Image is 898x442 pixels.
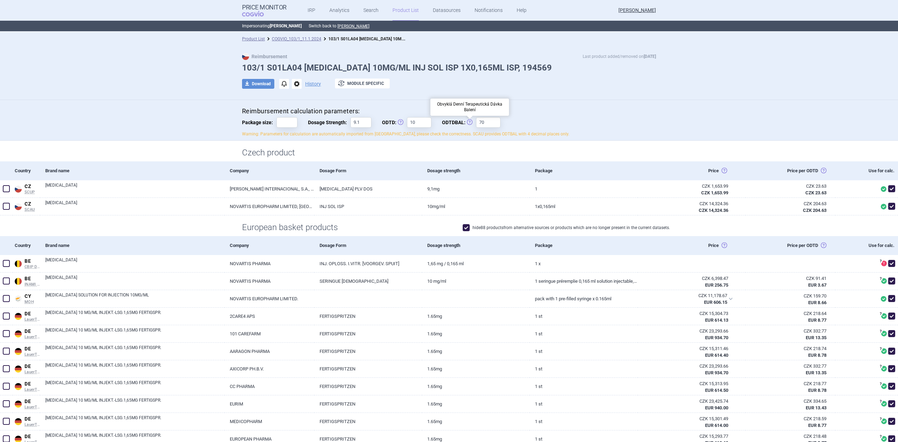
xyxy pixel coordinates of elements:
[45,292,224,304] a: [MEDICAL_DATA] SOLUTION FOR INJECTION 10MG/ML
[430,99,509,116] div: Obvyklá Denní Terapeutická Dávka Balení
[13,415,40,427] a: DEDELauerTaxe CGM
[751,381,826,387] div: CZK 218.77
[751,433,826,440] div: CZK 218.48
[25,346,40,352] span: DE
[308,117,350,128] span: Dosage Strength:
[808,353,826,358] strong: EUR 8.78
[422,308,530,325] a: 1.65mg
[15,313,22,320] img: Germany
[638,290,737,308] div: CZK 11,178.67EUR 606.15
[25,311,40,317] span: DE
[224,308,314,325] a: 2CARE4 APS
[15,418,22,425] img: Germany
[350,117,371,128] input: Dosage Strength:
[643,293,727,305] abbr: SP-CAU-010 Kypr
[878,364,883,369] span: ?
[40,236,224,255] div: Brand name
[745,360,835,379] a: CZK 332.77EUR 13.35
[337,24,369,29] button: [PERSON_NAME]
[25,258,40,264] span: BE
[25,207,40,212] span: SCAU
[242,54,287,59] strong: Reimbursement
[314,343,422,360] a: FERTIGSPRITZEN
[25,282,40,287] span: INAMI RPS
[15,383,22,390] img: Germany
[25,352,40,357] span: LauerTaxe CGM
[699,208,728,213] strong: CZK 14,324.36
[422,273,530,290] a: 10 mg/ml
[638,161,745,180] div: Price
[745,413,835,431] a: CZK 218.59EUR 8.77
[45,397,224,410] a: [MEDICAL_DATA] 10 MG/ML INJEKT.-LSG.1,65MG FERTIGSPR.
[13,397,40,409] a: DEDELauerTaxe CGM
[242,21,656,31] p: Impersonating Switch back to
[643,183,728,196] abbr: Ex-Factory ze zdroje
[305,81,321,86] button: History
[15,260,22,267] img: Belgium
[15,295,22,302] img: Cyprus
[45,362,224,375] a: [MEDICAL_DATA] 10 MG/ML INJEKT.-LSG.1,65MG FERTIGSPR.
[407,117,431,128] input: ODTD:
[13,200,40,212] a: CZCZSCAU
[45,415,224,427] a: [MEDICAL_DATA] 10 MG/ML INJEKT.-LSG.1,65MG FERTIGSPR.
[25,328,40,335] span: DE
[13,161,40,180] div: Country
[224,180,314,197] a: [PERSON_NAME] INTERNACIONAL, S.A., [GEOGRAPHIC_DATA]
[13,257,40,269] a: BEBECBIP DCI
[808,388,826,393] strong: EUR 8.78
[745,236,835,255] div: Price per ODTD
[13,344,40,357] a: DEDELauerTaxe CGM
[638,236,745,255] div: Price
[25,434,40,440] span: DE
[751,328,826,334] div: CZK 332.77
[643,416,728,428] abbr: SP-CAU-010 Německo
[643,433,728,440] div: CZK 15,293.77
[878,382,883,386] span: ?
[422,378,530,395] a: 1.65mg
[45,257,224,269] a: [MEDICAL_DATA]
[878,277,883,281] span: ?
[314,395,422,413] a: FERTIGSPRITZEN
[530,161,637,180] div: Package
[808,282,826,288] strong: EUR 3.67
[45,327,224,340] a: [MEDICAL_DATA] 10 MG/ML INJEKT.-LSG.1,65MG FERTIGSPR.
[643,398,728,411] abbr: SP-CAU-010 Německo
[835,236,898,255] div: Use for calc.
[224,161,314,180] div: Company
[242,53,249,60] img: CZ
[242,36,265,41] a: Product List
[530,290,637,307] a: PACK WITH 1 PRE-FILLED SYRINGE X 0.165ML
[25,405,40,410] span: LauerTaxe CGM
[242,35,265,42] li: Product List
[442,117,476,128] span: ODTDBAL:
[265,35,321,42] li: COGVIO_103/1_11.1.2024
[13,362,40,374] a: DEDELauerTaxe CGM
[45,309,224,322] a: [MEDICAL_DATA] 10 MG/ML INJEKT.-LSG.1,65MG FERTIGSPR.
[705,423,728,428] strong: EUR 614.00
[242,63,656,73] h1: 103/1 S01LA04 [MEDICAL_DATA] 10MG/ML INJ SOL ISP 1X0,165ML ISP, 194569
[25,276,40,282] span: BE
[224,325,314,342] a: 101 CAREFARM
[643,416,728,422] div: CZK 15,301.49
[808,317,826,323] strong: EUR 8.77
[224,255,314,272] a: NOVARTIS PHARMA
[25,300,40,304] span: MOH
[25,317,40,322] span: LauerTaxe CGM
[530,378,637,395] a: 1 St
[643,201,728,207] div: CZK 14,324.36
[314,413,422,430] a: FERTIGSPRITZEN
[704,300,727,305] strong: EUR 606.15
[476,117,501,128] input: ODTDBAL:Obvyklá Denní Terapeutická Dávka Balení
[45,274,224,287] a: [MEDICAL_DATA]
[643,310,728,323] abbr: SP-CAU-010 Německo
[314,378,422,395] a: FERTIGSPRITZEN
[745,180,835,199] a: CZK 23.63CZK 23.63
[422,255,530,272] a: 1,65 mg / 0,165 ml
[835,161,898,180] div: Use for calc.
[745,343,835,361] a: CZK 218.74EUR 8.78
[45,200,224,212] a: [MEDICAL_DATA]
[242,79,274,89] button: Download
[705,370,728,375] strong: EUR 934.70
[745,308,835,326] a: CZK 218.64EUR 8.77
[314,325,422,342] a: FERTIGSPRITZEN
